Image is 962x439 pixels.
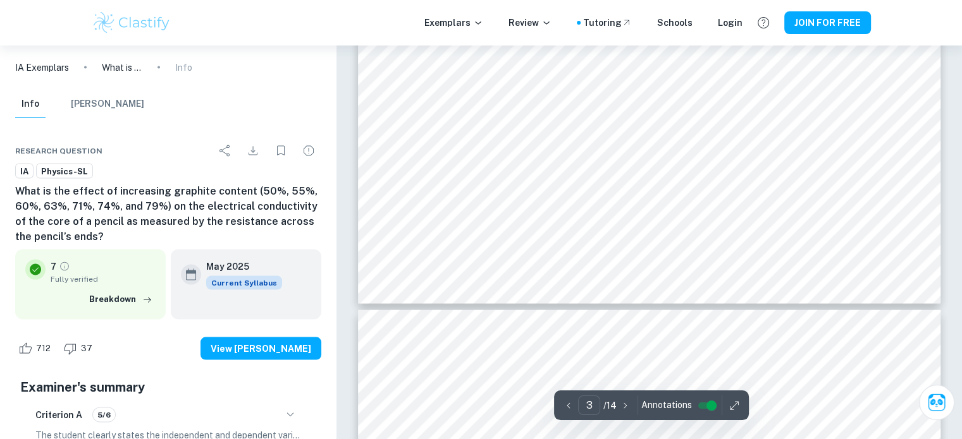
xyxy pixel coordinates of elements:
a: Grade fully verified [59,261,70,272]
button: Info [15,90,46,118]
div: Share [213,138,238,164]
span: Fully verified [51,274,156,285]
h6: What is the effect of increasing graphite content (50%, 55%, 60%, 63%, 71%, 74%, and 79%) on the ... [15,184,321,244]
p: Info [175,61,192,75]
p: Review [509,16,552,30]
button: Help and Feedback [753,12,774,33]
span: Current Syllabus [206,276,282,290]
span: IA [16,165,33,178]
span: 5/6 [93,409,115,421]
button: Breakdown [86,290,156,309]
button: View [PERSON_NAME] [200,337,321,360]
a: Physics-SL [36,164,93,179]
h5: Examiner's summary [20,378,316,397]
span: 712 [29,342,58,355]
button: [PERSON_NAME] [71,90,144,118]
a: Schools [657,16,693,30]
a: Login [718,16,743,30]
p: 7 [51,260,56,274]
button: Ask Clai [919,385,954,420]
h6: Criterion A [35,408,82,422]
span: Physics-SL [37,165,92,178]
div: Dislike [60,339,99,359]
a: IA [15,164,34,179]
div: Download [240,138,266,164]
a: Tutoring [583,16,632,30]
p: What is the effect of increasing graphite content (50%, 55%, 60%, 63%, 71%, 74%, and 79%) on the ... [102,61,142,75]
span: 37 [74,342,99,355]
div: This exemplar is based on the current syllabus. Feel free to refer to it for inspiration/ideas wh... [206,276,282,290]
button: JOIN FOR FREE [784,11,871,34]
div: Like [15,339,58,359]
h6: May 2025 [206,260,272,274]
span: Annotations [641,399,691,412]
div: Bookmark [268,138,293,164]
span: Research question [15,145,102,157]
div: Report issue [296,138,321,164]
img: Clastify logo [92,10,172,35]
a: IA Exemplars [15,61,69,75]
p: Exemplars [424,16,483,30]
p: / 14 [603,399,616,412]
